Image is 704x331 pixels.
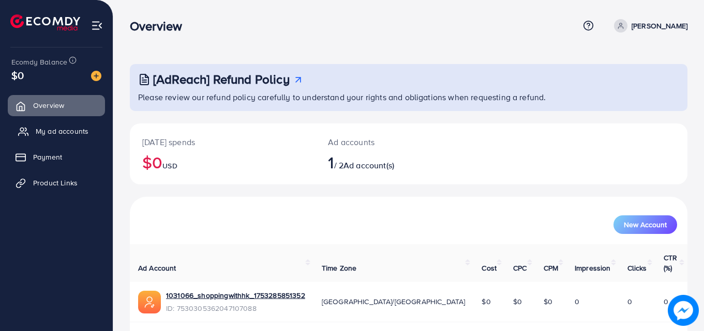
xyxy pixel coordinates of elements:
span: Ecomdy Balance [11,57,67,67]
a: Product Links [8,172,105,193]
span: New Account [624,221,667,228]
span: $0 [544,296,552,307]
span: [GEOGRAPHIC_DATA]/[GEOGRAPHIC_DATA] [322,296,466,307]
span: Clicks [627,263,647,273]
span: 1 [328,150,334,174]
span: CTR (%) [664,253,677,273]
p: [DATE] spends [142,136,303,148]
span: ID: 7530305362047107088 [166,303,305,313]
img: logo [10,14,80,30]
img: image [668,295,698,325]
span: Product Links [33,178,78,188]
h3: [AdReach] Refund Policy [153,72,290,87]
a: My ad accounts [8,121,105,141]
span: 0 [575,296,579,307]
h2: $0 [142,152,303,172]
p: Ad accounts [328,136,443,148]
p: [PERSON_NAME] [632,20,687,32]
button: New Account [613,215,677,234]
h3: Overview [130,19,190,34]
span: CPM [544,263,558,273]
span: Ad account(s) [343,160,394,171]
span: Cost [482,263,497,273]
a: [PERSON_NAME] [610,19,687,33]
a: Payment [8,147,105,167]
span: Overview [33,100,64,111]
span: $0 [482,296,490,307]
img: menu [91,20,103,31]
span: $0 [11,68,24,83]
img: ic-ads-acc.e4c84228.svg [138,291,161,313]
p: Please review our refund policy carefully to understand your rights and obligations when requesti... [138,91,681,103]
span: $0 [513,296,522,307]
span: Time Zone [322,263,356,273]
span: CPC [513,263,527,273]
span: My ad accounts [36,126,88,136]
a: Overview [8,95,105,116]
span: Payment [33,152,62,162]
span: 0 [627,296,632,307]
span: USD [162,161,177,171]
span: Impression [575,263,611,273]
h2: / 2 [328,152,443,172]
a: 1031066_shoppingwithhk_1753285851352 [166,290,305,301]
span: Ad Account [138,263,176,273]
span: 0 [664,296,668,307]
img: image [91,71,101,81]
